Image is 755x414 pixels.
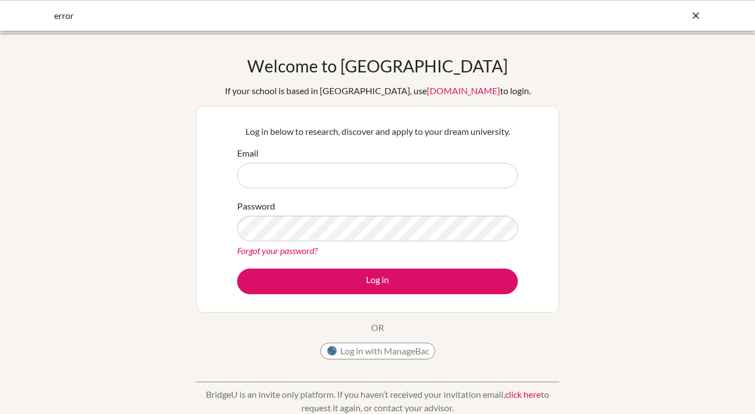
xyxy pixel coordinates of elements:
a: [DOMAIN_NAME] [427,85,500,96]
h1: Welcome to [GEOGRAPHIC_DATA] [247,56,508,76]
button: Log in with ManageBac [320,343,435,359]
label: Email [237,147,258,160]
button: Log in [237,269,518,294]
label: Password [237,199,275,213]
div: If your school is based in [GEOGRAPHIC_DATA], use to login. [225,84,531,98]
p: Log in below to research, discover and apply to your dream university. [237,125,518,138]
a: click here [505,389,541,400]
a: Forgot your password? [237,245,318,256]
p: OR [371,321,384,334]
div: error [54,9,534,22]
